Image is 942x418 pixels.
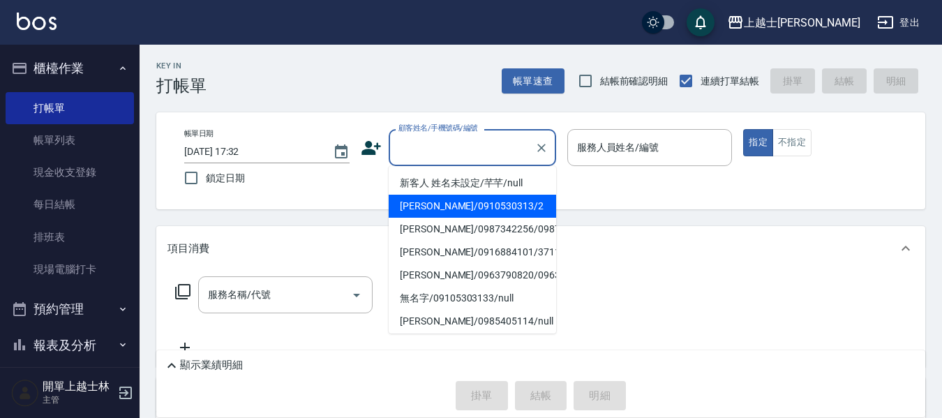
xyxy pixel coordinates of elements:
button: 客戶管理 [6,363,134,399]
label: 顧客姓名/手機號碼/編號 [398,123,478,133]
img: Person [11,379,39,407]
p: 顯示業績明細 [180,358,243,373]
button: 指定 [743,129,773,156]
span: 連續打單結帳 [701,74,759,89]
button: 帳單速查 [502,68,565,94]
a: 現場電腦打卡 [6,253,134,285]
a: 打帳單 [6,92,134,124]
button: 櫃檯作業 [6,50,134,87]
button: 預約管理 [6,291,134,327]
a: 每日結帳 [6,188,134,221]
h5: 開單上越士林 [43,380,114,394]
li: [PERSON_NAME]/0985405114/null [389,310,556,333]
div: 上越士[PERSON_NAME] [744,14,860,31]
label: 帳單日期 [184,128,214,139]
a: 帳單列表 [6,124,134,156]
li: [PERSON_NAME]/0987342256/0987342256 [389,218,556,241]
button: 報表及分析 [6,327,134,364]
button: 不指定 [772,129,812,156]
li: [PERSON_NAME]/0916884101/3711 [389,241,556,264]
li: 新客人 姓名未設定/0976410831/null [389,333,556,371]
span: 鎖定日期 [206,171,245,186]
button: Clear [532,138,551,158]
p: 項目消費 [167,241,209,256]
button: 上越士[PERSON_NAME] [722,8,866,37]
li: [PERSON_NAME]/0910530313/2 [389,195,556,218]
div: 項目消費 [156,226,925,271]
a: 排班表 [6,221,134,253]
a: 現金收支登錄 [6,156,134,188]
li: 無名字/09105303133/null [389,287,556,310]
li: 新客人 姓名未設定/芊芊/null [389,172,556,195]
input: YYYY/MM/DD hh:mm [184,140,319,163]
button: Choose date, selected date is 2025-10-15 [324,135,358,169]
li: [PERSON_NAME]/0963790820/0963790820 [389,264,556,287]
button: Open [345,284,368,306]
button: save [687,8,715,36]
button: 登出 [872,10,925,36]
span: 結帳前確認明細 [600,74,668,89]
img: Logo [17,13,57,30]
h3: 打帳單 [156,76,207,96]
h2: Key In [156,61,207,70]
p: 主管 [43,394,114,406]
